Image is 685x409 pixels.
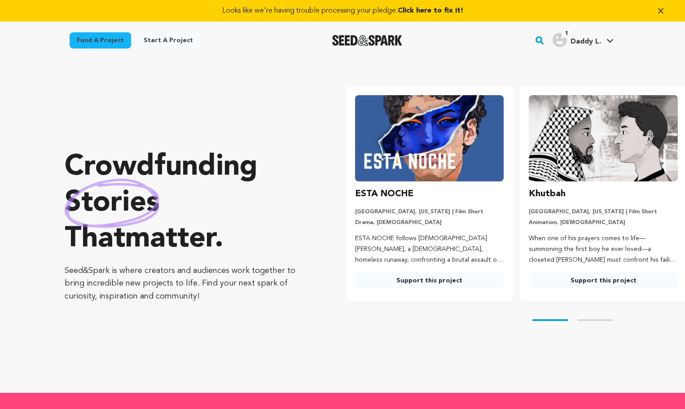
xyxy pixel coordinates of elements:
span: 1 [562,29,572,38]
img: hand sketched image [65,179,159,228]
a: Looks like we're having trouble processing your pledge.Click here to fix it! [11,5,674,16]
span: matter [125,225,215,254]
a: Support this project [529,273,678,289]
span: Click here to fix it! [398,7,463,14]
p: [GEOGRAPHIC_DATA], [US_STATE] | Film Short [355,208,504,215]
div: Daddy L.'s Profile [553,33,601,47]
p: Seed&Spark is where creators and audiences work together to bring incredible new projects to life... [65,264,310,303]
a: Seed&Spark Homepage [332,35,403,46]
h3: Khutbah [529,187,566,201]
p: ESTA NOCHE follows [DEMOGRAPHIC_DATA] [PERSON_NAME], a [DEMOGRAPHIC_DATA], homeless runaway, conf... [355,233,504,265]
span: Daddy L.'s Profile [551,31,615,50]
p: Animation, [DEMOGRAPHIC_DATA] [529,219,678,226]
img: user.png [553,33,567,47]
p: When one of his prayers comes to life—summoning the first boy he ever loved—a closeted [PERSON_NA... [529,233,678,265]
img: Khutbah image [529,95,678,181]
span: Daddy L. [571,38,601,45]
p: [GEOGRAPHIC_DATA], [US_STATE] | Film Short [529,208,678,215]
a: Fund a project [70,32,131,48]
p: Crowdfunding that . [65,150,310,257]
a: Start a project [136,32,200,48]
h3: ESTA NOCHE [355,187,413,201]
p: Drama, [DEMOGRAPHIC_DATA] [355,219,504,226]
img: Seed&Spark Logo Dark Mode [332,35,403,46]
a: Support this project [355,273,504,289]
img: ESTA NOCHE image [355,95,504,181]
a: Daddy L.'s Profile [551,31,615,47]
